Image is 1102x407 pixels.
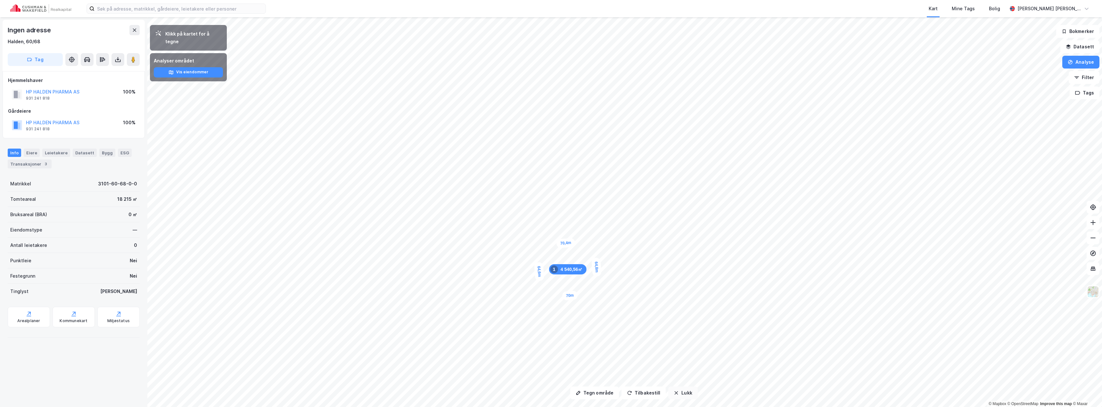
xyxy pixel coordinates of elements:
div: 931 241 818 [26,126,50,132]
button: Tags [1070,86,1099,99]
div: Map marker [556,238,575,248]
iframe: Chat Widget [1070,376,1102,407]
div: Analyser området [154,57,223,65]
button: Analyse [1062,56,1099,69]
div: Leietakere [42,149,70,157]
div: Map marker [549,264,587,274]
div: 100% [123,119,136,126]
div: Gårdeiere [8,107,139,115]
div: Nei [130,257,137,265]
div: Bolig [989,5,1000,12]
div: Kontrollprogram for chat [1070,376,1102,407]
div: Tinglyst [10,288,29,295]
button: Lukk [668,387,697,399]
div: 1 [550,265,558,273]
div: Map marker [534,262,544,281]
div: Transaksjoner [8,159,52,168]
div: Antall leietakere [10,241,47,249]
div: 3101-60-68-0-0 [98,180,137,188]
input: Søk på adresse, matrikkel, gårdeiere, leietakere eller personer [95,4,266,13]
div: Info [8,149,21,157]
div: Datasett [73,149,97,157]
div: Eiendomstype [10,226,42,234]
button: Tegn område [570,387,619,399]
div: Matrikkel [10,180,31,188]
div: Nei [130,272,137,280]
div: Kommunekart [60,318,87,323]
button: Bokmerker [1056,25,1099,38]
a: Mapbox [989,402,1006,406]
div: Eiere [24,149,40,157]
div: 0 [134,241,137,249]
div: — [133,226,137,234]
div: Arealplaner [17,318,40,323]
div: 931 241 818 [26,96,50,101]
div: Map marker [591,257,602,277]
div: Festegrunn [10,272,35,280]
button: Tag [8,53,63,66]
div: 18 215 ㎡ [117,195,137,203]
div: Punktleie [10,257,31,265]
button: Vis eiendommer [154,67,223,77]
div: Bruksareal (BRA) [10,211,47,218]
div: Map marker [562,290,578,300]
img: Z [1087,286,1099,298]
div: Hjemmelshaver [8,77,139,84]
a: OpenStreetMap [1007,402,1039,406]
div: Bygg [99,149,115,157]
div: 100% [123,88,136,96]
button: Filter [1069,71,1099,84]
div: Mine Tags [952,5,975,12]
div: Kart [929,5,938,12]
div: Tomteareal [10,195,36,203]
div: Ingen adresse [8,25,52,35]
div: [PERSON_NAME] [100,288,137,295]
img: cushman-wakefield-realkapital-logo.202ea83816669bd177139c58696a8fa1.svg [10,4,71,13]
div: ESG [118,149,132,157]
div: [PERSON_NAME] [PERSON_NAME] [1017,5,1081,12]
button: Datasett [1060,40,1099,53]
div: 0 ㎡ [128,211,137,218]
div: Halden, 60/68 [8,38,40,45]
div: Klikk på kartet for å tegne [165,30,222,45]
button: Tilbakestill [621,387,666,399]
div: Miljøstatus [107,318,130,323]
a: Improve this map [1040,402,1072,406]
div: 3 [43,161,49,167]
